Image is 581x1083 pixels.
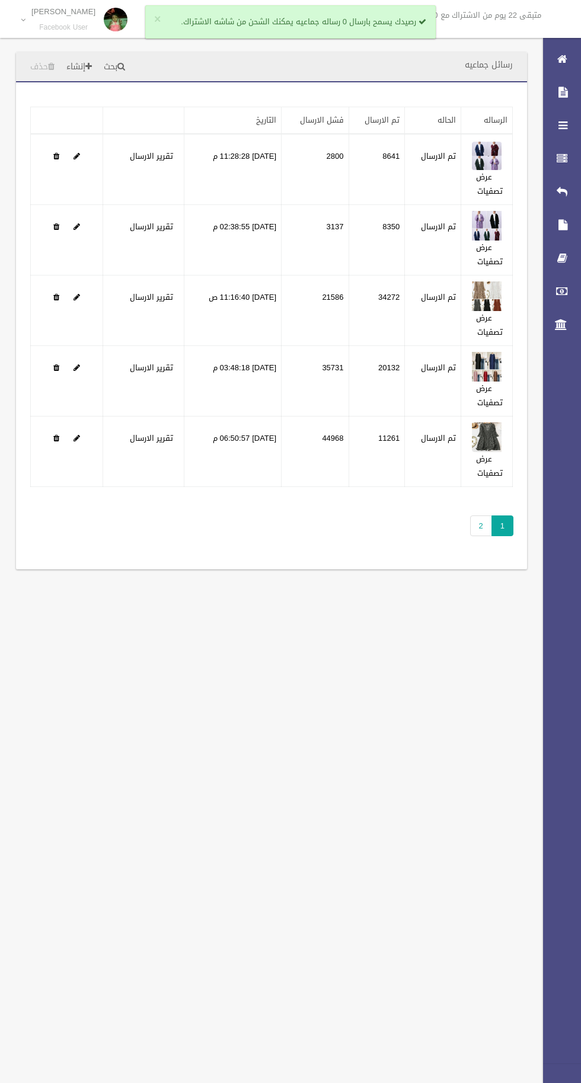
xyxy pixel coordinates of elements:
[472,290,502,305] a: Edit
[184,134,282,205] td: [DATE] 11:28:28 م
[282,205,349,275] td: 3137
[282,416,349,487] td: 44968
[421,361,456,375] label: تم الارسال
[349,275,405,346] td: 34272
[472,281,502,311] img: 638892999007311369.jpg
[154,14,161,25] button: ×
[130,290,173,305] a: تقرير الارسال
[476,169,503,198] a: عرض تصفيات
[476,381,503,410] a: عرض تصفيات
[491,515,513,536] span: 1
[74,290,80,305] a: Edit
[349,134,405,205] td: 8641
[282,134,349,205] td: 2800
[130,149,173,164] a: تقرير الارسال
[472,140,502,170] img: 638728362048474020.jpg
[472,360,502,375] a: Edit
[405,107,461,134] th: الحاله
[256,113,276,127] a: التاريخ
[421,431,456,446] label: تم الارسال
[74,360,80,375] a: Edit
[130,219,173,234] a: تقرير الارسال
[472,422,502,452] img: 638907078397972967.jpg
[476,310,503,339] a: عرض تصفيات
[74,149,80,164] a: Edit
[476,240,503,269] a: عرض تصفيات
[74,431,80,446] a: Edit
[421,290,456,305] label: تم الارسال
[421,149,456,164] label: تم الارسال
[349,205,405,275] td: 8350
[130,360,173,375] a: تقرير الارسال
[451,53,527,76] header: رسائل جماعيه
[349,346,405,416] td: 20132
[31,7,95,16] p: [PERSON_NAME]
[472,431,502,446] a: Edit
[476,451,503,480] a: عرض تصفيات
[472,219,502,234] a: Edit
[472,149,502,164] a: Edit
[365,113,400,127] a: تم الارسال
[130,431,173,446] a: تقرير الارسال
[472,211,502,241] img: 638734956021166553.jpeg
[461,107,513,134] th: الرساله
[184,416,282,487] td: [DATE] 06:50:57 م
[421,220,456,234] label: تم الارسال
[62,56,97,78] a: إنشاء
[470,515,492,536] a: 2
[184,275,282,346] td: [DATE] 11:16:40 ص
[99,56,130,78] a: بحث
[145,5,436,39] div: رصيدك يسمح بارسال 0 رساله جماعيه يمكنك الشحن من شاشه الاشتراك.
[31,23,95,32] small: Facebook User
[184,346,282,416] td: [DATE] 03:48:18 م
[472,352,502,382] img: 638897466629339073.jpg
[349,416,405,487] td: 11261
[300,113,344,127] a: فشل الارسال
[282,275,349,346] td: 21586
[184,205,282,275] td: [DATE] 02:38:55 م
[282,346,349,416] td: 35731
[74,219,80,234] a: Edit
